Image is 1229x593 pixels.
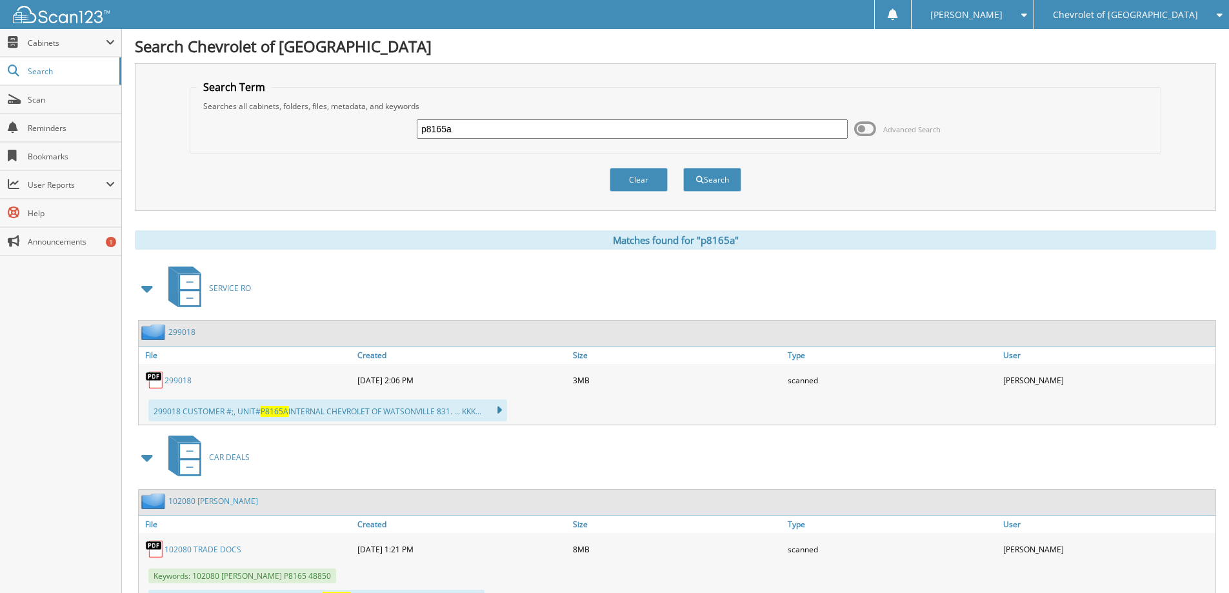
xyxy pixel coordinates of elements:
[610,168,668,192] button: Clear
[354,536,570,562] div: [DATE] 1:21 PM
[570,347,785,364] a: Size
[139,516,354,533] a: File
[784,367,1000,393] div: scanned
[570,516,785,533] a: Size
[209,452,250,463] span: CAR DEALS
[106,237,116,247] div: 1
[883,125,941,134] span: Advanced Search
[168,496,258,507] a: 102080 [PERSON_NAME]
[1000,347,1215,364] a: User
[1000,536,1215,562] div: [PERSON_NAME]
[1000,516,1215,533] a: User
[141,493,168,509] img: folder2.png
[784,347,1000,364] a: Type
[784,516,1000,533] a: Type
[570,367,785,393] div: 3MB
[161,432,250,483] a: CAR DEALS
[13,6,110,23] img: scan123-logo-white.svg
[28,236,115,247] span: Announcements
[135,230,1216,250] div: Matches found for "p8165a"
[1000,367,1215,393] div: [PERSON_NAME]
[570,536,785,562] div: 8MB
[135,35,1216,57] h1: Search Chevrolet of [GEOGRAPHIC_DATA]
[139,347,354,364] a: File
[148,568,336,583] span: Keywords: 102080 [PERSON_NAME] P8165 48850
[165,544,241,555] a: 102080 TRADE DOCS
[197,80,272,94] legend: Search Term
[683,168,741,192] button: Search
[28,66,113,77] span: Search
[261,406,288,417] span: P8165A
[784,536,1000,562] div: scanned
[165,375,192,386] a: 299018
[354,516,570,533] a: Created
[28,94,115,105] span: Scan
[28,151,115,162] span: Bookmarks
[141,324,168,340] img: folder2.png
[145,370,165,390] img: PDF.png
[930,11,1003,19] span: [PERSON_NAME]
[197,101,1154,112] div: Searches all cabinets, folders, files, metadata, and keywords
[28,123,115,134] span: Reminders
[145,539,165,559] img: PDF.png
[1053,11,1198,19] span: Chevrolet of [GEOGRAPHIC_DATA]
[28,37,106,48] span: Cabinets
[354,367,570,393] div: [DATE] 2:06 PM
[28,179,106,190] span: User Reports
[168,327,195,337] a: 299018
[354,347,570,364] a: Created
[161,263,251,314] a: SERVICE RO
[28,208,115,219] span: Help
[148,399,507,421] div: 299018 CUSTOMER #;, UNIT# INTERNAL CHEVROLET OF WATSONVILLE 831. ... KKK...
[209,283,251,294] span: SERVICE RO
